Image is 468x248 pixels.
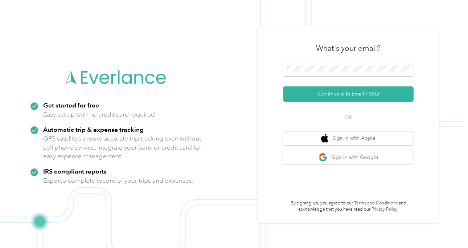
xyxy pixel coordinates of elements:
strong: IRS compliant reports [43,167,107,175]
a: Terms and Conditions [354,200,398,206]
p: Export a complete record of your trips and expenses. [43,176,193,185]
img: apple logo [321,134,328,143]
strong: Get started for free [43,101,99,109]
button: Continue with Email / SSO [283,86,414,102]
p: Easy set up with no credit card required [43,110,155,119]
p: GPS satellites ensure accurate trip tracking even without cell phone service. Integrate your bank... [43,134,202,161]
img: google logo [319,153,328,162]
iframe: Everlance-gr Chat Button Frame [427,207,468,248]
span: OR [336,114,361,121]
h3: What's your email? [316,43,381,53]
button: google logoSign in with Google [283,150,414,164]
a: Privacy Policy [371,207,397,212]
p: By signing up, you agree to our and acknowledge that you have read our . [283,200,414,213]
strong: Automatic trip & expense tracking [43,126,144,133]
button: apple logoSign in with Apple [283,131,414,146]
